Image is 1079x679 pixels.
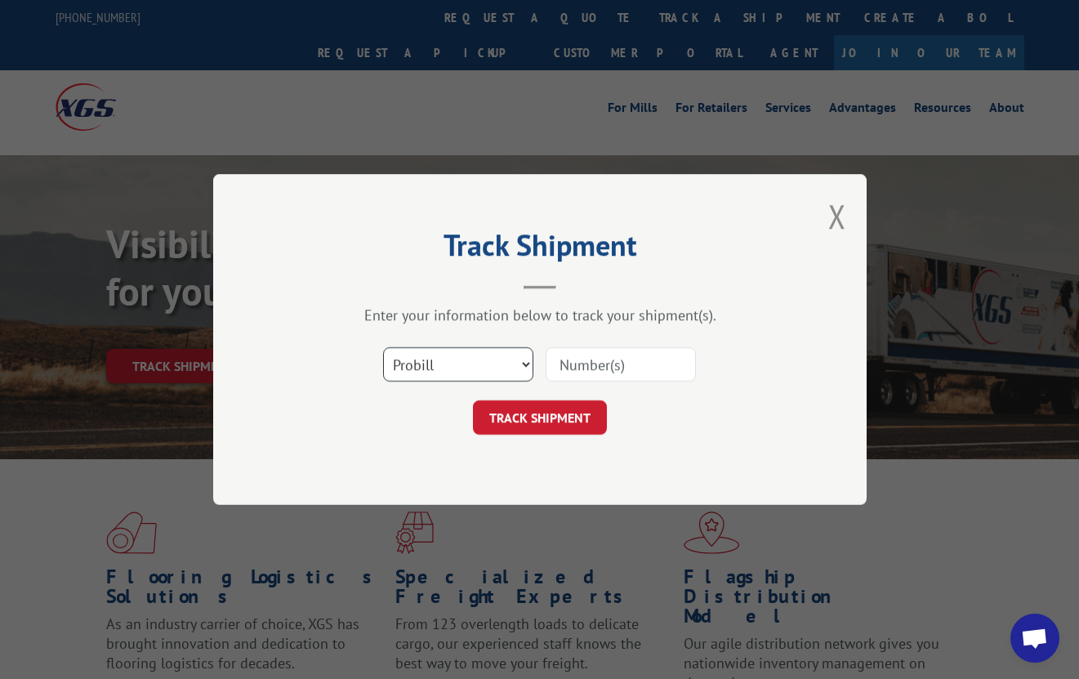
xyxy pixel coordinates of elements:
button: TRACK SHIPMENT [473,400,607,435]
div: Open chat [1010,614,1059,663]
div: Enter your information below to track your shipment(s). [295,306,785,324]
h2: Track Shipment [295,234,785,265]
input: Number(s) [546,347,696,382]
button: Close modal [828,194,846,238]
